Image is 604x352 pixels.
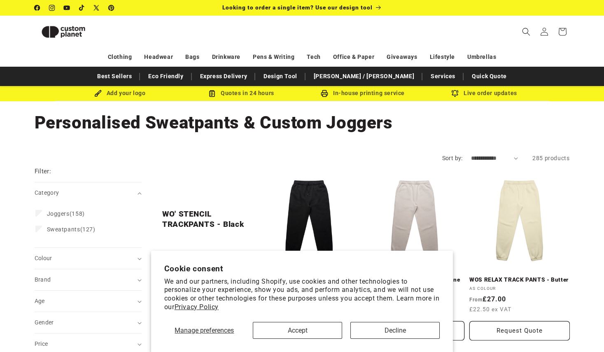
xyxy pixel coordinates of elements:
a: Bags [185,50,199,64]
div: Quotes in 24 hours [181,88,302,98]
div: In-house printing service [302,88,424,98]
a: Custom Planet [31,16,120,48]
iframe: Chat Widget [563,312,604,352]
a: Drinkware [212,50,240,64]
img: Order updates [451,90,459,97]
span: Joggers [47,210,70,217]
span: Price [35,340,48,347]
a: Design Tool [259,69,301,84]
p: We and our partners, including Shopify, use cookies and other technologies to personalize your ex... [164,277,440,312]
a: Office & Paper [333,50,374,64]
summary: Category (0 selected) [35,182,142,203]
span: (158) [47,210,85,217]
h2: Cookie consent [164,264,440,273]
: Request Quote [469,321,570,340]
a: Pens & Writing [253,50,294,64]
img: Brush Icon [94,90,102,97]
a: [PERSON_NAME] / [PERSON_NAME] [310,69,418,84]
img: Order Updates Icon [208,90,216,97]
span: Category [35,189,59,196]
a: Express Delivery [196,69,252,84]
img: Custom Planet [35,19,92,45]
span: Sweatpants [47,226,80,233]
div: Live order updates [424,88,545,98]
span: (127) [47,226,96,233]
a: Giveaways [387,50,417,64]
a: Quick Quote [468,69,511,84]
a: Privacy Policy [175,303,219,311]
div: Add your logo [59,88,181,98]
summary: Gender (0 selected) [35,312,142,333]
a: Headwear [144,50,173,64]
a: WOS RELAX TRACK PANTS - Butter [469,276,570,284]
span: Manage preferences [175,326,234,334]
summary: Brand (0 selected) [35,269,142,290]
button: Manage preferences [164,322,245,339]
a: WO' STENCIL TRACKPANTS - Black [162,209,246,229]
a: Services [427,69,459,84]
summary: Search [517,23,535,41]
summary: Age (0 selected) [35,291,142,312]
a: Umbrellas [467,50,496,64]
a: Eco Friendly [144,69,187,84]
span: Brand [35,276,51,283]
a: Best Sellers [93,69,136,84]
a: Clothing [108,50,132,64]
h1: Personalised Sweatpants & Custom Joggers [35,112,570,134]
span: 285 products [532,155,569,161]
button: Decline [350,322,440,339]
button: Accept [253,322,342,339]
label: Sort by: [442,155,463,161]
a: Lifestyle [430,50,455,64]
h2: Filter: [35,167,51,176]
span: Age [35,298,45,304]
summary: Colour (0 selected) [35,248,142,269]
a: Tech [307,50,320,64]
span: Colour [35,255,52,261]
span: Gender [35,319,54,326]
img: In-house printing [321,90,328,97]
span: Looking to order a single item? Use our design tool [222,4,373,11]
